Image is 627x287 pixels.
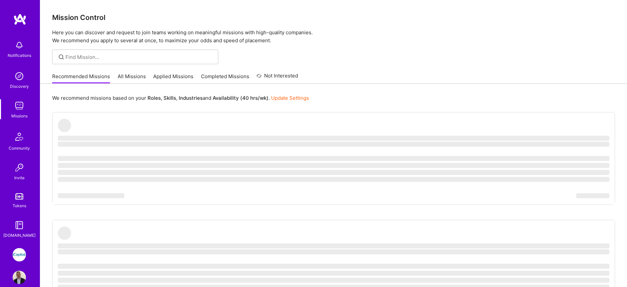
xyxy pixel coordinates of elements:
img: User Avatar [13,271,26,284]
p: Here you can discover and request to join teams working on meaningful missions with high-quality ... [52,29,615,45]
div: Tokens [13,202,26,209]
img: teamwork [13,99,26,112]
img: Invite [13,161,26,174]
img: bell [13,39,26,52]
img: logo [13,13,27,25]
img: iCapital: Building an Alternative Investment Marketplace [13,248,26,261]
img: discovery [13,70,26,83]
img: guide book [13,218,26,232]
div: [DOMAIN_NAME] [3,232,36,239]
b: Roles [148,95,161,101]
i: icon SearchGrey [57,53,65,61]
a: Not Interested [257,72,298,84]
p: We recommend missions based on your , , and . [52,94,309,101]
b: Industries [179,95,203,101]
img: Community [11,129,27,145]
a: All Missions [118,73,146,84]
input: Find Mission... [65,54,213,61]
div: Community [9,145,30,152]
div: Invite [14,174,25,181]
a: User Avatar [11,271,28,284]
div: Discovery [10,83,29,90]
div: Notifications [8,52,31,59]
a: Completed Missions [201,73,249,84]
a: Recommended Missions [52,73,110,84]
a: Update Settings [271,95,309,101]
h3: Mission Control [52,13,615,22]
a: iCapital: Building an Alternative Investment Marketplace [11,248,28,261]
a: Applied Missions [153,73,193,84]
b: Availability (40 hrs/wk) [213,95,268,101]
div: Missions [11,112,28,119]
b: Skills [163,95,176,101]
img: tokens [15,193,23,200]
